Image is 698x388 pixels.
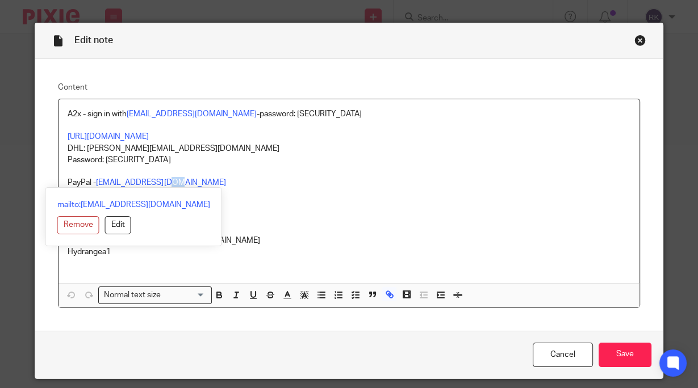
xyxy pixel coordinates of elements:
input: Search for option [164,289,205,301]
label: Content [58,82,640,93]
span: Normal text size [101,289,163,301]
p: Password: [SECURITY_DATA] [68,154,630,166]
p: [PERSON_NAME][EMAIL_ADDRESS][DOMAIN_NAME] [68,235,630,246]
button: Remove [57,216,99,234]
p: Shopify login - [68,223,630,235]
input: Save [599,343,651,367]
a: [EMAIL_ADDRESS][DOMAIN_NAME] [96,179,225,187]
button: Edit [105,216,131,234]
div: Search for option [98,286,212,304]
p: PayPal - [68,177,630,188]
a: mailto:[EMAIL_ADDRESS][DOMAIN_NAME] [57,199,210,210]
span: Edit note [74,36,113,45]
a: Cancel [533,343,593,367]
p: text goes to number ending 5753 [68,200,630,212]
a: [EMAIL_ADDRESS][DOMAIN_NAME] [127,110,256,118]
p: Hydrangea1 [68,246,630,258]
p: A2x - sign in with -password: [SECURITY_DATA] [68,108,630,120]
a: [URL][DOMAIN_NAME] [68,133,149,141]
p: DHL: [PERSON_NAME][EMAIL_ADDRESS][DOMAIN_NAME] [68,143,630,154]
div: Close this dialog window [634,35,646,46]
p: password [SECURITY_DATA] [68,189,630,200]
